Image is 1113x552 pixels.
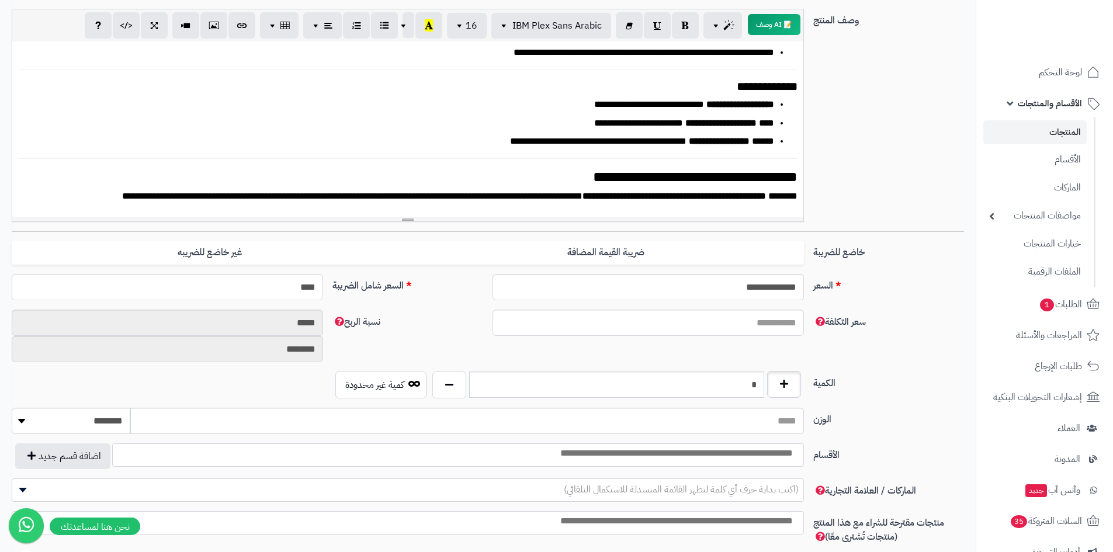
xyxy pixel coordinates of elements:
[983,476,1106,504] a: وآتس آبجديد
[809,241,969,259] label: خاضع للضريبة
[809,443,969,462] label: الأقسام
[983,383,1106,411] a: إشعارات التحويلات البنكية
[512,19,602,33] span: IBM Plex Sans Arabic
[564,482,799,497] span: (اكتب بداية حرف أي كلمة لتظهر القائمة المنسدلة للاستكمال التلقائي)
[983,445,1106,473] a: المدونة
[1055,451,1080,467] span: المدونة
[983,352,1106,380] a: طلبات الإرجاع
[1034,9,1102,33] img: logo-2.png
[813,315,866,329] span: سعر التكلفة
[983,147,1087,172] a: الأقسام
[447,13,487,39] button: 16
[1039,298,1054,311] span: 1
[983,120,1087,144] a: المنتجات
[1039,64,1082,81] span: لوحة التحكم
[1016,327,1082,343] span: المراجعات والأسئلة
[1010,515,1027,528] span: 35
[332,315,380,329] span: نسبة الربح
[809,408,969,426] label: الوزن
[748,14,800,35] button: 📝 AI وصف
[983,414,1106,442] a: العملاء
[1035,358,1082,374] span: طلبات الإرجاع
[809,274,969,293] label: السعر
[15,443,110,469] button: اضافة قسم جديد
[1010,513,1082,529] span: السلات المتروكة
[983,507,1106,535] a: السلات المتروكة35
[983,58,1106,86] a: لوحة التحكم
[983,203,1087,228] a: مواصفات المنتجات
[809,372,969,390] label: الكمية
[813,516,944,544] span: منتجات مقترحة للشراء مع هذا المنتج (منتجات تُشترى معًا)
[1025,484,1047,497] span: جديد
[983,290,1106,318] a: الطلبات1
[491,13,611,39] button: IBM Plex Sans Arabic
[1024,482,1080,498] span: وآتس آب
[12,241,408,265] label: غير خاضع للضريبه
[983,259,1087,284] a: الملفات الرقمية
[1057,420,1080,436] span: العملاء
[328,274,488,293] label: السعر شامل الضريبة
[983,321,1106,349] a: المراجعات والأسئلة
[1039,296,1082,313] span: الطلبات
[408,241,804,265] label: ضريبة القيمة المضافة
[813,484,916,498] span: الماركات / العلامة التجارية
[983,175,1087,200] a: الماركات
[983,231,1087,256] a: خيارات المنتجات
[1018,95,1082,112] span: الأقسام والمنتجات
[466,19,477,33] span: 16
[993,389,1082,405] span: إشعارات التحويلات البنكية
[809,9,969,27] label: وصف المنتج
